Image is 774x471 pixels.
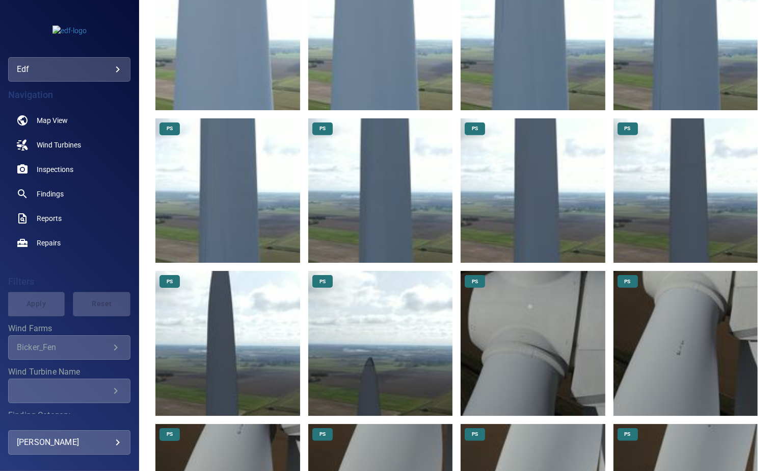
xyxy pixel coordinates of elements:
h4: Filters [8,277,130,287]
span: Repairs [37,238,61,248]
span: Wind Turbines [37,140,81,150]
span: PS [161,431,179,438]
span: PS [466,431,484,438]
label: Finding Category [8,411,130,419]
span: PS [466,125,484,132]
label: Wind Turbine Name [8,368,130,376]
img: edf-logo [52,26,87,36]
div: edf [17,61,122,78]
a: inspections noActive [8,157,130,182]
div: Wind Turbine Name [8,379,130,403]
span: PS [466,278,484,285]
span: PS [161,278,179,285]
a: repairs noActive [8,231,130,255]
div: [PERSON_NAME] [17,434,122,451]
span: PS [313,125,332,132]
div: Bicker_Fen [17,342,110,352]
span: Findings [37,189,64,199]
span: PS [619,125,637,132]
a: findings noActive [8,182,130,206]
span: PS [619,431,637,438]
span: Reports [37,213,62,224]
a: map noActive [8,108,130,133]
h4: Navigation [8,90,130,100]
span: PS [313,278,332,285]
span: PS [313,431,332,438]
a: windturbines noActive [8,133,130,157]
span: PS [161,125,179,132]
label: Wind Farms [8,325,130,333]
span: Inspections [37,164,73,175]
a: reports noActive [8,206,130,231]
div: edf [8,57,130,82]
div: Wind Farms [8,335,130,360]
span: PS [619,278,637,285]
span: Map View [37,115,68,126]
